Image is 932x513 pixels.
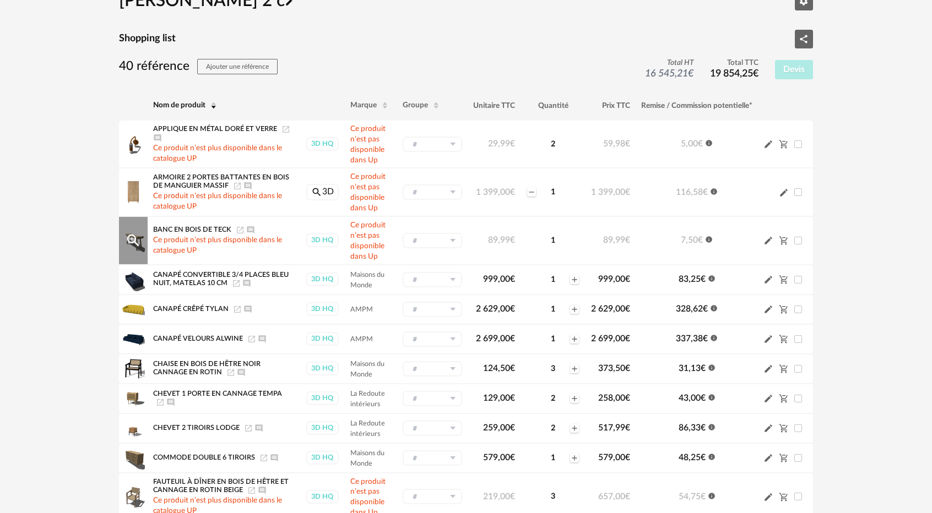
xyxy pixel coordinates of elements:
img: Product pack shot [122,181,145,204]
span: € [701,423,706,432]
span: Maisons du Monde [350,271,384,288]
img: Product pack shot [122,417,145,440]
img: Product pack shot [122,387,145,410]
span: 89,99 [603,236,630,244]
span: Pencil icon [763,274,773,285]
div: 3D HQ [306,391,339,405]
span: 116,58 [676,188,708,197]
span: Information icon [705,138,713,147]
th: Remise / Commission potentielle* [636,91,758,121]
span: € [625,492,630,501]
span: 19 854,25 [710,69,758,79]
span: Ce produit n’est plus disponible dans le catalogue UP [153,236,282,254]
span: 2 699,00 [476,334,515,343]
span: Ajouter un commentaire [270,454,279,461]
span: La Redoute intérieurs [350,420,385,437]
span: Minus icon [527,188,536,197]
span: Cart Minus icon [779,275,789,283]
span: 31,13 [679,364,706,373]
span: 7,50 [681,236,703,244]
span: Information icon [708,422,716,431]
span: Maisons du Monde [350,361,384,378]
a: 3D HQ [306,451,339,465]
div: 3D HQ [306,362,339,375]
span: Plus icon [570,454,579,462]
img: Product pack shot [122,328,145,351]
a: Launch icon [259,454,268,461]
span: Cart Minus icon [779,364,789,373]
button: Share Variant icon [795,30,814,48]
div: Sélectionner un groupe [403,489,462,504]
span: 89,99 [488,236,515,244]
span: € [753,69,758,79]
a: Launch icon [247,487,256,493]
span: Canapé Velours Alwine [153,335,243,342]
a: 3D HQ [306,490,339,504]
span: Chevet 1 Porte En Cannage Tempa [153,390,282,397]
span: La Redoute intérieurs [350,390,385,407]
span: Launch icon [226,369,235,375]
span: € [703,334,708,343]
th: Quantité [521,91,586,121]
span: 579,00 [483,453,515,462]
div: 3D HQ [306,233,339,247]
div: Sélectionner un groupe [403,391,462,406]
span: 1 399,00 [591,188,630,197]
span: Applique en métal doré et verre [153,125,277,132]
span: Plus icon [570,424,579,433]
span: Ajouter un commentaire [242,280,251,286]
th: Unitaire TTC [468,91,521,121]
a: Launch icon [156,399,165,405]
span: 337,38 [676,334,708,343]
span: AMPM [350,306,373,313]
span: Information icon [708,392,716,401]
span: € [625,188,630,197]
div: 3D HQ [306,421,339,435]
div: 3D HQ [306,332,339,346]
span: Information icon [708,491,716,500]
div: Sélectionner un groupe [403,233,462,248]
span: 48,25 [679,453,706,462]
div: 1 [537,334,569,344]
span: € [510,334,515,343]
div: 3 [537,364,569,374]
span: Cart Minus icon [779,492,789,501]
a: Launch icon [236,226,245,233]
div: Sélectionner un groupe [403,361,462,376]
a: Launch icon [233,182,242,189]
span: Plus icon [570,335,579,343]
span: € [701,394,706,402]
span: € [698,236,703,244]
span: Plus icon [570,275,579,284]
span: € [510,423,515,432]
a: Launch icon [232,280,241,286]
span: Ce produit n’est pas disponible dans Up [350,125,386,164]
span: € [688,69,693,79]
span: € [510,304,515,313]
span: Magnify icon [311,187,322,196]
span: € [510,139,515,148]
button: Ajouter une référence [197,59,278,74]
span: 54,75 [679,492,706,501]
span: Pencil icon [763,423,773,433]
span: Nom de produit [153,101,205,109]
div: 3D HQ [306,137,339,151]
div: Sélectionner un groupe [403,421,462,436]
span: Total TTC [710,58,758,68]
span: € [625,394,630,402]
img: Product pack shot [122,357,145,380]
div: Sélectionner un groupe [403,184,462,200]
a: Launch icon [247,335,256,342]
span: 2 699,00 [591,334,630,343]
span: Ce produit n’est pas disponible dans Up [350,221,386,260]
span: Pencil icon [763,393,773,403]
span: € [510,492,515,501]
span: Ajouter un commentaire [258,487,267,493]
span: Pencil icon [763,363,773,374]
span: 43,00 [679,394,706,402]
span: 657,00 [598,492,630,501]
span: € [510,394,515,402]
